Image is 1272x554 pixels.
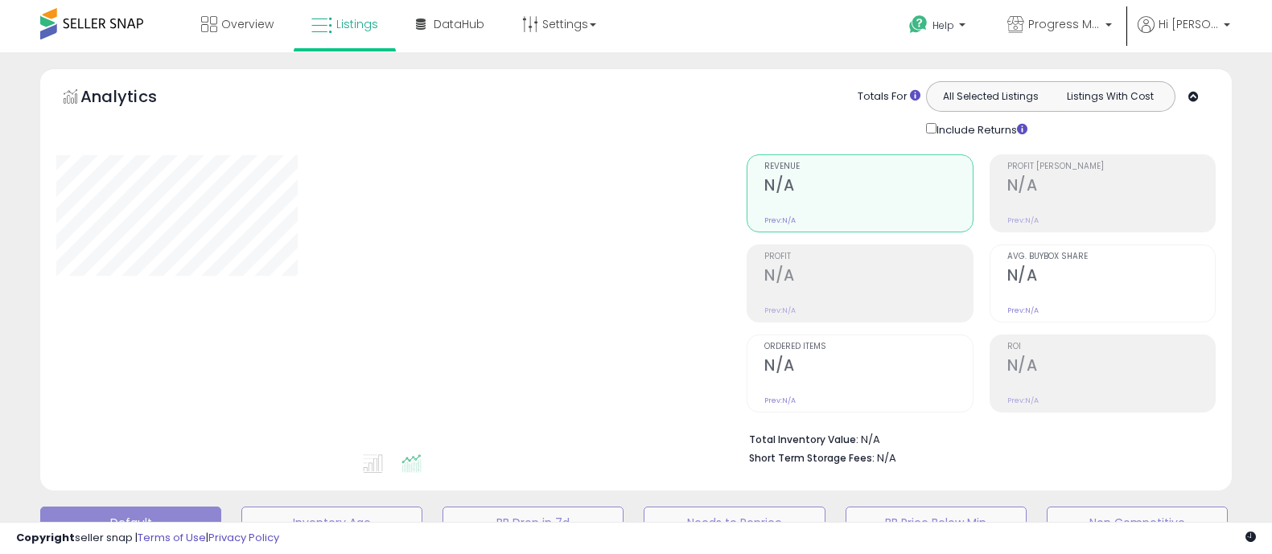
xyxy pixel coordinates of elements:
div: seller snap | | [16,531,279,546]
a: Help [896,2,982,52]
span: Profit [764,252,972,261]
span: Overview [221,16,274,32]
div: Totals For [858,89,920,105]
h2: N/A [764,176,972,198]
span: Ordered Items [764,343,972,351]
button: Non Competitive [1047,507,1228,539]
button: All Selected Listings [931,86,1051,107]
b: Short Term Storage Fees: [749,451,875,465]
button: BB Drop in 7d [443,507,624,539]
button: Inventory Age [241,507,422,539]
a: Terms of Use [138,530,206,545]
span: Avg. Buybox Share [1007,252,1215,261]
small: Prev: N/A [764,215,796,225]
li: N/A [749,429,1204,448]
small: Prev: N/A [1007,396,1039,405]
button: Listings With Cost [1050,86,1170,107]
span: Revenue [764,162,972,171]
h2: N/A [764,266,972,288]
h2: N/A [1007,356,1215,378]
small: Prev: N/A [1007,215,1039,225]
h2: N/A [764,356,972,378]
small: Prev: N/A [764,396,796,405]
strong: Copyright [16,530,75,545]
span: DataHub [434,16,484,32]
a: Privacy Policy [208,530,279,545]
i: Get Help [908,14,928,35]
span: Listings [336,16,378,32]
a: Hi [PERSON_NAME] [1138,16,1230,52]
small: Prev: N/A [764,306,796,315]
button: BB Price Below Min [846,507,1027,539]
span: Profit [PERSON_NAME] [1007,162,1215,171]
h2: N/A [1007,266,1215,288]
button: Default [40,507,221,539]
button: Needs to Reprice [644,507,825,539]
b: Total Inventory Value: [749,433,858,446]
h2: N/A [1007,176,1215,198]
span: Help [932,18,954,32]
span: ROI [1007,343,1215,351]
span: Hi [PERSON_NAME] [1159,16,1219,32]
small: Prev: N/A [1007,306,1039,315]
h5: Analytics [80,85,188,112]
span: N/A [877,450,896,466]
div: Include Returns [914,120,1047,138]
span: Progress Matters [1028,16,1101,32]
